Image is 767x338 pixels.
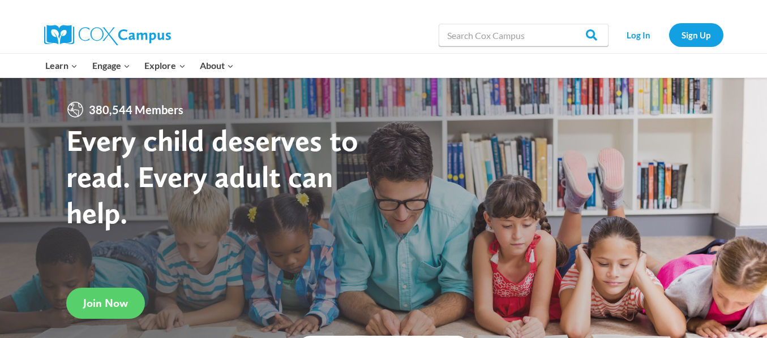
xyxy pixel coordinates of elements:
a: Sign Up [669,23,723,46]
img: Cox Campus [44,25,171,45]
span: About [200,58,234,73]
span: Explore [144,58,185,73]
span: Engage [92,58,130,73]
span: 380,544 Members [84,101,188,119]
strong: Every child deserves to read. Every adult can help. [66,122,358,230]
a: Join Now [66,288,145,319]
nav: Primary Navigation [38,54,241,77]
nav: Secondary Navigation [614,23,723,46]
span: Join Now [83,296,128,310]
a: Log In [614,23,663,46]
input: Search Cox Campus [439,24,609,46]
span: Learn [45,58,78,73]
